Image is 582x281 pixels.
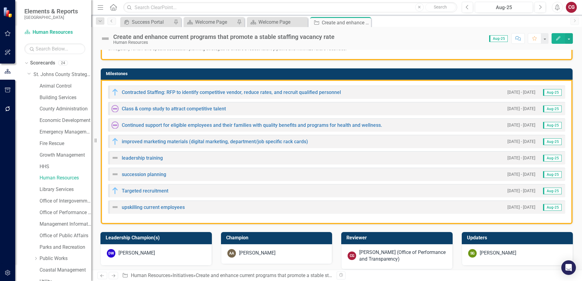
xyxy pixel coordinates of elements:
a: Welcome Page [248,18,306,26]
small: [DATE] - [DATE] [507,188,535,194]
h3: Reviewer [346,235,450,241]
small: [DATE] - [DATE] [507,139,535,144]
img: In Progress [111,187,119,194]
a: upskilling current employees [122,204,185,210]
a: Human Resources [24,29,85,36]
img: Not Defined [111,203,119,211]
h3: Milestones [106,71,570,76]
a: Building Services [40,94,91,101]
span: Elements & Reports [24,8,78,15]
div: CG [348,252,356,260]
h3: Updaters [467,235,570,241]
a: Fire Rescue [40,140,91,147]
div: [PERSON_NAME] [239,250,275,257]
a: Contracted Staffing: RFP to identify competitive vendor, reduce rates, and recruit qualified pers... [122,89,341,95]
a: St. Johns County Strategic Plan [33,71,91,78]
a: Economic Development [40,117,91,124]
a: Initiatives [173,272,193,278]
a: Library Services [40,186,91,193]
span: Aug-25 [543,122,562,129]
h3: Champion [226,235,329,241]
a: Office of Performance & Transparency [40,209,91,216]
div: DW [107,249,115,258]
a: Class & comp study to attract competitive talent [122,106,226,112]
a: Emergency Management [40,129,91,136]
a: Human Resources [131,272,170,278]
img: Not Defined [100,34,110,43]
div: Create and enhance current programs that promote a stable staffing vacancy rate [113,33,335,40]
div: [PERSON_NAME] (Office of Performance and Transparency) [359,249,446,263]
small: [DATE] - [DATE] [507,172,535,177]
div: Welcome Page [195,18,235,26]
a: Office of Public Affairs [40,232,91,239]
a: Animal Control [40,83,91,90]
span: Search [434,5,447,9]
button: Search [425,3,456,12]
span: Aug-25 [489,35,508,42]
span: Aug-25 [543,138,562,145]
a: succession planning [122,172,166,177]
img: In Progress [111,88,119,96]
div: Success Portal [132,18,172,26]
div: Open Intercom Messenger [561,260,576,275]
div: Create and enhance current programs that promote a stable staffing vacancy rate [322,19,370,26]
small: [DATE] - [DATE] [507,122,535,128]
div: Create and enhance current programs that promote a stable staffing vacancy rate [196,272,370,278]
img: Not Started [111,105,119,112]
a: Targeted recruitment [122,188,168,194]
a: Management Information Systems [40,221,91,228]
input: Search ClearPoint... [123,2,457,13]
div: SG [468,249,477,258]
a: Parks and Recreation [40,244,91,251]
span: Aug-25 [543,188,562,194]
button: Aug-25 [475,2,533,13]
img: Not Defined [111,154,119,161]
a: Continued support for eligible employees and their families with quality benefits and programs fo... [122,122,382,128]
a: Growth Management [40,152,91,159]
h3: Leadership Champion(s) [106,235,209,241]
a: Scorecards [30,60,55,67]
a: Public Works [40,255,91,262]
a: leadership training [122,155,163,161]
a: Office of Intergovernmental Affairs [40,198,91,205]
div: Welcome Page [258,18,306,26]
span: Aug-25 [543,204,562,211]
small: [DATE] - [DATE] [507,106,535,112]
input: Search Below... [24,43,85,54]
span: Aug-25 [543,89,562,96]
small: [DATE] - [DATE] [507,89,535,95]
div: » » [122,272,332,279]
a: Success Portal [122,18,172,26]
a: Human Resources [40,175,91,182]
img: ClearPoint Strategy [3,7,14,18]
img: Not Started [111,121,119,129]
span: Aug-25 [543,155,562,161]
div: 24 [58,61,68,66]
a: improved marketing materials (digital marketing, department/job specific rack cards) [122,139,308,144]
small: [DATE] - [DATE] [507,204,535,210]
div: AA [227,249,236,258]
a: Coastal Management [40,267,91,274]
small: [GEOGRAPHIC_DATA] [24,15,78,20]
img: Not Defined [111,171,119,178]
span: Aug-25 [543,171,562,178]
a: Welcome Page [185,18,235,26]
div: Human Resources [113,40,335,45]
div: Aug-25 [477,4,531,11]
button: CG [566,2,577,13]
div: [PERSON_NAME] [118,250,155,257]
img: In Progress [111,138,119,145]
a: HHS [40,163,91,170]
a: County Administration [40,106,91,113]
small: [DATE] - [DATE] [507,155,535,161]
span: Aug-25 [543,106,562,112]
div: [PERSON_NAME] [480,250,516,257]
